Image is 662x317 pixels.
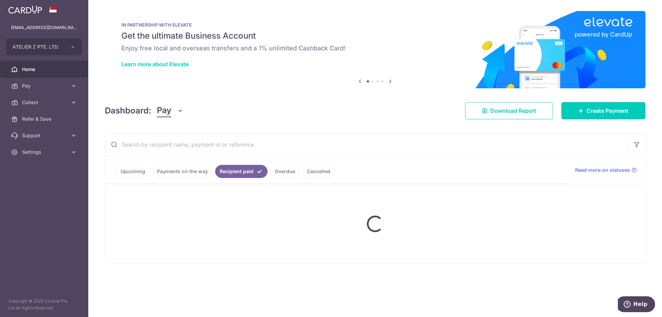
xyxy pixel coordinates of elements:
[121,44,629,52] h6: Enjoy free local and overseas transfers and a 1% unlimited Cashback Card!
[586,107,629,115] span: Create Payment
[11,24,77,31] p: [EMAIL_ADDRESS][DOMAIN_NAME]
[105,105,151,117] h4: Dashboard:
[561,102,645,119] a: Create Payment
[6,39,82,55] button: ATELIER Z PTE. LTD.
[157,104,183,117] button: Pay
[215,165,268,178] a: Recipient paid
[465,102,553,119] a: Download Report
[22,82,68,89] span: Pay
[8,6,42,14] img: CardUp
[22,132,68,139] span: Support
[105,11,645,88] img: Renovation banner
[121,22,629,28] p: IN PARTNERSHIP WITH ELEVATE
[121,30,629,41] h5: Get the ultimate Business Account
[157,104,171,117] span: Pay
[22,66,68,73] span: Home
[12,43,63,50] span: ATELIER Z PTE. LTD.
[575,167,630,174] span: Read more on statuses
[22,149,68,156] span: Settings
[22,99,68,106] span: Collect
[575,167,637,174] a: Read more on statuses
[490,107,536,115] span: Download Report
[105,133,629,156] input: Search by recipient name, payment id or reference
[22,116,68,122] span: Refer & Save
[618,296,655,314] iframe: Opens a widget where you can find more information
[121,61,189,68] a: Learn more about Elevate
